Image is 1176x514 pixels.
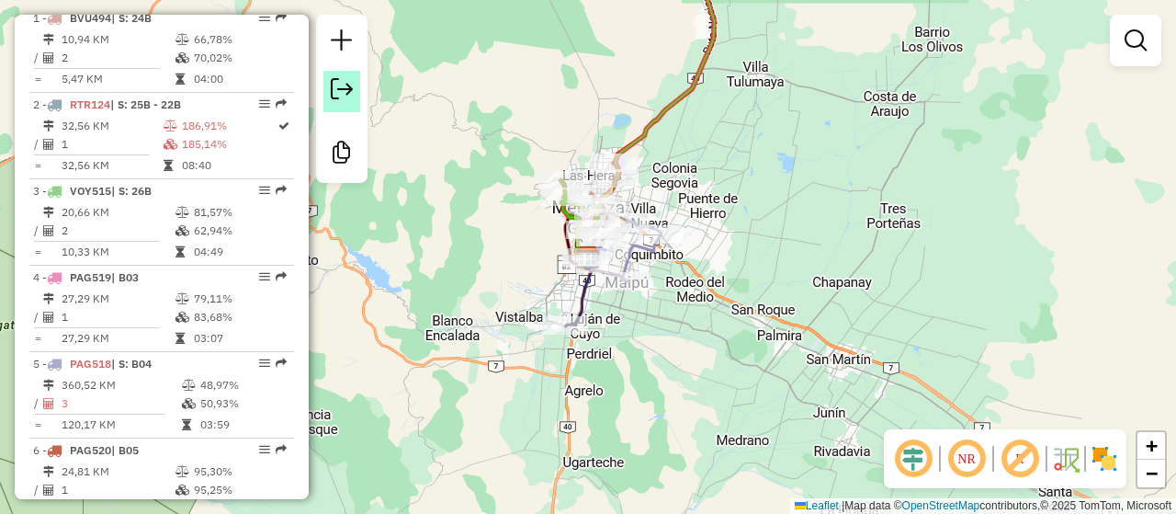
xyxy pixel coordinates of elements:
[33,184,152,198] span: 3 -
[43,207,54,218] i: Distância Total
[70,184,111,198] span: VOY515
[259,444,270,455] em: Opções
[61,117,163,135] td: 32,56 KM
[111,11,152,25] span: | S: 24B
[61,49,175,67] td: 2
[199,394,287,413] td: 50,93%
[61,243,175,261] td: 10,33 KM
[61,463,175,481] td: 24,81 KM
[790,498,1176,514] div: Map data © contributors,© 2025 TomTom, Microsoft
[891,437,935,481] span: Ocultar deslocamento
[111,443,139,457] span: | B05
[33,97,181,111] span: 2 -
[111,184,152,198] span: | S: 26B
[61,70,175,88] td: 5,47 KM
[193,222,286,240] td: 62,94%
[70,357,111,371] span: PAG518
[33,394,42,413] td: /
[175,246,185,257] i: Tempo total em rota
[111,270,139,284] span: | B03
[1090,444,1119,474] img: Exibir/Ocultar setores
[1117,22,1154,59] a: Exibir filtros
[33,70,42,88] td: =
[259,271,270,282] em: Opções
[1137,460,1165,487] a: Zoom out
[164,160,173,171] i: Tempo total em rota
[61,30,175,49] td: 10,94 KM
[278,120,289,131] i: Rota otimizada
[33,357,152,371] span: 5 -
[33,270,139,284] span: 4 -
[33,443,139,457] span: 6 -
[61,135,163,154] td: 1
[61,376,181,394] td: 360,52 KM
[43,380,54,391] i: Distância Total
[175,74,185,85] i: Tempo total em rota
[43,312,54,323] i: Total de Atividades
[259,98,270,109] em: Opções
[199,416,287,434] td: 03:59
[61,222,175,240] td: 2
[276,98,287,109] em: Rota exportada
[61,416,181,434] td: 120,17 KM
[323,134,360,176] a: Criar modelo
[795,499,839,512] a: Leaflet
[111,357,152,371] span: | S: B04
[193,481,286,499] td: 95,25%
[175,293,189,304] i: % de utilização do peso
[33,11,152,25] span: 1 -
[110,97,181,111] span: | S: 25B - 22B
[902,499,980,512] a: OpenStreetMap
[576,246,600,269] img: SAZ AR Mendoza
[70,443,111,457] span: PAG520
[175,333,185,344] i: Tempo total em rota
[43,293,54,304] i: Distância Total
[33,329,42,348] td: =
[70,270,111,284] span: PAG519
[182,419,191,430] i: Tempo total em rota
[33,416,42,434] td: =
[323,71,360,112] a: Exportar sessão
[193,30,286,49] td: 66,78%
[43,120,54,131] i: Distância Total
[259,12,270,23] em: Opções
[61,329,175,348] td: 27,29 KM
[193,290,286,308] td: 79,11%
[43,466,54,477] i: Distância Total
[175,34,189,45] i: % de utilização do peso
[276,271,287,282] em: Rota exportada
[33,135,42,154] td: /
[998,437,1042,481] span: Exibir rótulo
[175,466,189,477] i: % de utilização do peso
[182,398,196,409] i: % de utilização da cubagem
[181,135,277,154] td: 185,14%
[193,70,286,88] td: 04:00
[33,222,42,240] td: /
[193,49,286,67] td: 70,02%
[43,398,54,409] i: Total de Atividades
[164,120,177,131] i: % de utilização do peso
[33,156,42,175] td: =
[276,358,287,369] em: Rota exportada
[193,463,286,481] td: 95,30%
[175,312,189,323] i: % de utilização da cubagem
[61,308,175,326] td: 1
[181,156,277,175] td: 08:40
[276,12,287,23] em: Rota exportada
[1137,432,1165,460] a: Zoom in
[323,22,360,63] a: Nova sessão e pesquisa
[1051,444,1080,474] img: Fluxo de ruas
[33,481,42,499] td: /
[182,380,196,391] i: % de utilização do peso
[43,34,54,45] i: Distância Total
[193,308,286,326] td: 83,68%
[944,437,989,481] span: Ocultar NR
[193,329,286,348] td: 03:07
[276,444,287,455] em: Rota exportada
[193,243,286,261] td: 04:49
[193,203,286,222] td: 81,57%
[33,243,42,261] td: =
[199,376,287,394] td: 48,97%
[842,499,844,512] span: |
[43,52,54,63] i: Total de Atividades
